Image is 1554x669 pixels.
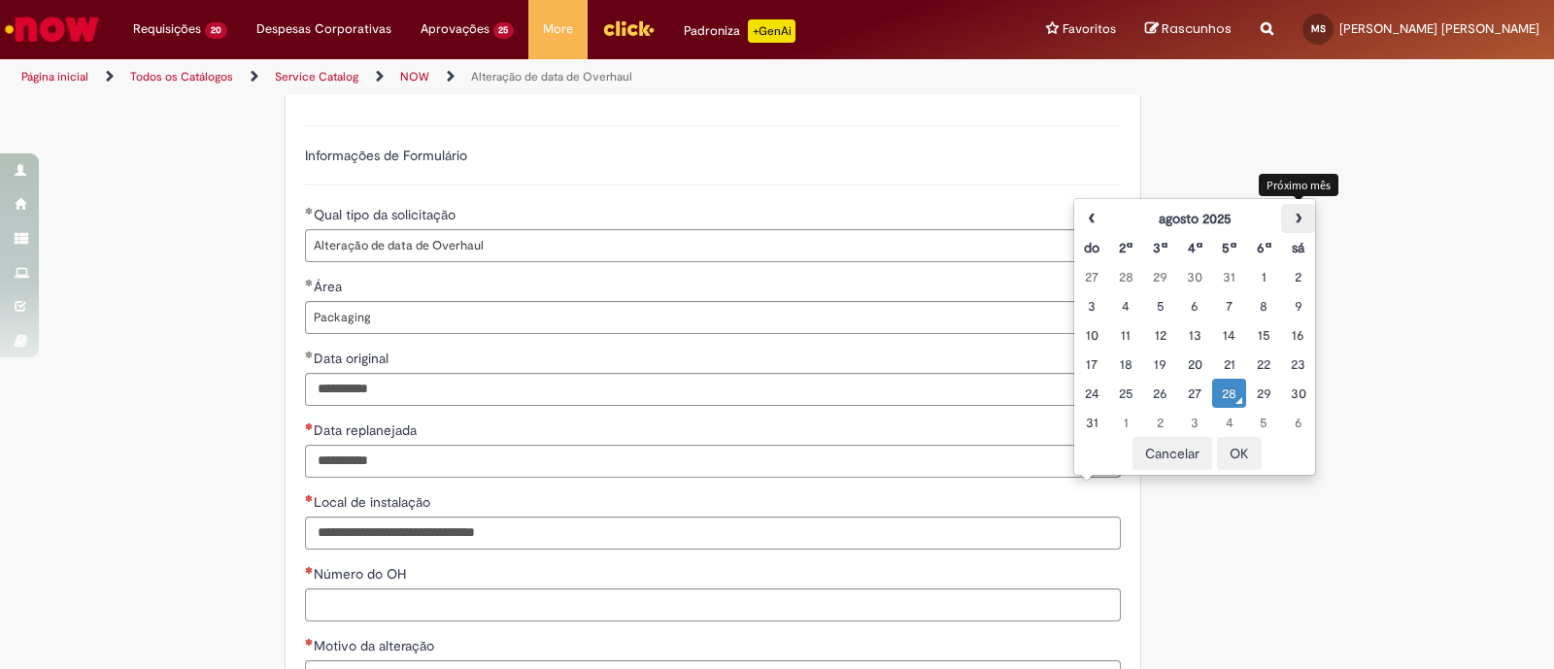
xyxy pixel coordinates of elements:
[305,517,1121,550] input: Local de instalação
[1217,354,1241,374] div: 21 August 2025 Thursday
[1114,413,1138,432] div: 01 September 2025 Monday
[1148,296,1172,316] div: 05 August 2025 Tuesday
[314,493,434,511] span: Local de instalação
[305,351,314,358] span: Obrigatório Preenchido
[1183,325,1207,345] div: 13 August 2025 Wednesday
[2,10,102,49] img: ServiceNow
[1178,233,1212,262] th: Quarta-feira
[400,69,429,84] a: NOW
[1286,354,1310,374] div: 23 August 2025 Saturday
[305,445,1092,478] input: Data replanejada
[1217,325,1241,345] div: 14 August 2025 Thursday
[314,637,438,654] span: Motivo da alteração
[1114,354,1138,374] div: 18 August 2025 Monday
[1217,296,1241,316] div: 07 August 2025 Thursday
[305,588,1121,621] input: Número do OH
[1281,204,1315,233] th: Próximo mês
[1281,233,1315,262] th: Sábado
[1074,233,1108,262] th: Domingo
[543,19,573,39] span: More
[305,147,467,164] label: Informações de Formulário
[133,19,201,39] span: Requisições
[1212,233,1246,262] th: Quinta-feira
[1286,296,1310,316] div: 09 August 2025 Saturday
[1079,296,1103,316] div: 03 August 2025 Sunday
[314,350,392,367] span: Data original
[684,19,795,43] div: Padroniza
[1183,413,1207,432] div: 03 September 2025 Wednesday
[421,19,490,39] span: Aprovações
[305,638,314,646] span: Necessários
[1246,233,1280,262] th: Sexta-feira
[1114,325,1138,345] div: 11 August 2025 Monday
[1145,20,1232,39] a: Rascunhos
[1148,413,1172,432] div: 02 September 2025 Tuesday
[305,566,314,574] span: Necessários
[1148,325,1172,345] div: 12 August 2025 Tuesday
[1183,296,1207,316] div: 06 August 2025 Wednesday
[1079,384,1103,403] div: 24 August 2025 Sunday
[1251,296,1275,316] div: 08 August 2025 Friday
[1063,19,1116,39] span: Favoritos
[256,19,391,39] span: Despesas Corporativas
[314,565,410,583] span: Número do OH
[1114,296,1138,316] div: 04 August 2025 Monday
[1114,384,1138,403] div: 25 August 2025 Monday
[1251,413,1275,432] div: 05 September 2025 Friday
[1217,267,1241,286] div: 31 July 2025 Thursday
[748,19,795,43] p: +GenAi
[305,494,314,502] span: Necessários
[1183,267,1207,286] div: 30 July 2025 Wednesday
[1286,267,1310,286] div: 02 August 2025 Saturday
[314,421,421,439] span: Data replanejada
[493,22,515,39] span: 25
[314,230,1081,261] span: Alteração de data de Overhaul
[602,14,655,43] img: click_logo_yellow_360x200.png
[15,59,1022,95] ul: Trilhas de página
[1132,437,1212,470] button: Cancelar
[314,302,1081,333] span: Packaging
[1148,384,1172,403] div: 26 August 2025 Tuesday
[1162,19,1232,38] span: Rascunhos
[1286,384,1310,403] div: 30 August 2025 Saturday
[314,278,346,295] span: Área
[1217,384,1241,403] div: O seletor de data foi aberto.28 August 2025 Thursday
[305,422,314,430] span: Necessários
[1259,174,1338,196] div: Próximo mês
[1251,267,1275,286] div: 01 August 2025 Friday
[1074,204,1108,233] th: Mês anterior
[1286,413,1310,432] div: 06 September 2025 Saturday
[1251,325,1275,345] div: 15 August 2025 Friday
[21,69,88,84] a: Página inicial
[1251,354,1275,374] div: 22 August 2025 Friday
[1286,325,1310,345] div: 16 August 2025 Saturday
[1079,325,1103,345] div: 10 August 2025 Sunday
[1183,384,1207,403] div: 27 August 2025 Wednesday
[1217,413,1241,432] div: 04 September 2025 Thursday
[130,69,233,84] a: Todos os Catálogos
[1339,20,1539,37] span: [PERSON_NAME] [PERSON_NAME]
[305,373,1092,406] input: Data original 20 August 2025 Wednesday
[275,69,358,84] a: Service Catalog
[1311,22,1326,35] span: MS
[1148,354,1172,374] div: 19 August 2025 Tuesday
[305,279,314,286] span: Obrigatório Preenchido
[1217,437,1262,470] button: OK
[1114,267,1138,286] div: 28 July 2025 Monday
[1109,204,1281,233] th: agosto 2025. Alternar mês
[1079,267,1103,286] div: 27 July 2025 Sunday
[314,206,459,223] span: Qual tipo da solicitação
[1073,198,1316,476] div: Escolher data
[1079,413,1103,432] div: 31 August 2025 Sunday
[1251,384,1275,403] div: 29 August 2025 Friday
[1079,354,1103,374] div: 17 August 2025 Sunday
[1109,233,1143,262] th: Segunda-feira
[205,22,227,39] span: 20
[1143,233,1177,262] th: Terça-feira
[1148,267,1172,286] div: 29 July 2025 Tuesday
[471,69,632,84] a: Alteração de data de Overhaul
[305,207,314,215] span: Obrigatório Preenchido
[1183,354,1207,374] div: 20 August 2025 Wednesday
